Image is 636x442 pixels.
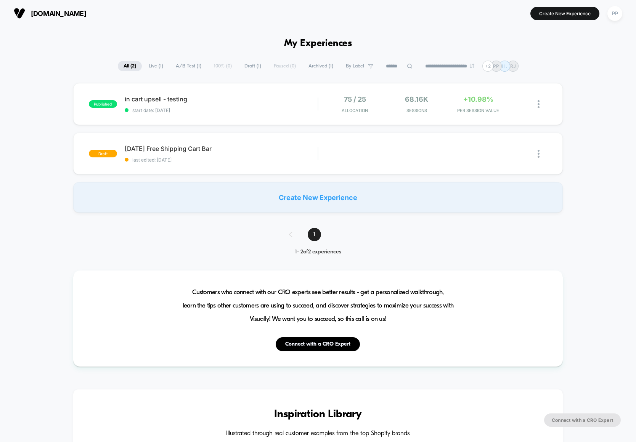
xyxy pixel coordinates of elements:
[276,337,360,351] button: Connect with a CRO Expert
[31,10,86,18] span: [DOMAIN_NAME]
[405,95,428,103] span: 68.16k
[482,61,493,72] div: + 2
[530,7,599,20] button: Create New Experience
[125,95,318,103] span: in cart upsell - testing
[125,107,318,113] span: start date: [DATE]
[544,413,621,427] button: Connect with a CRO Expert
[239,61,267,71] span: Draft ( 1 )
[11,7,88,19] button: [DOMAIN_NAME]
[284,38,352,49] h1: My Experiences
[510,63,516,69] p: RJ
[14,8,25,19] img: Visually logo
[346,63,364,69] span: By Label
[538,100,540,108] img: close
[388,108,446,113] span: Sessions
[143,61,169,71] span: Live ( 1 )
[493,63,499,69] p: PP
[96,408,540,421] h3: Inspiration Library
[89,150,117,157] span: draft
[118,61,142,71] span: All ( 2 )
[281,249,355,255] div: 1 - 2 of 2 experiences
[470,64,474,68] img: end
[344,95,366,103] span: 75 / 25
[463,95,493,103] span: +10.98%
[607,6,622,21] div: PP
[303,61,339,71] span: Archived ( 1 )
[502,63,507,69] p: H.
[73,182,563,213] div: Create New Experience
[449,108,507,113] span: PER SESSION VALUE
[170,61,207,71] span: A/B Test ( 1 )
[125,145,318,152] span: [DATE] Free Shipping Cart Bar
[183,286,454,326] span: Customers who connect with our CRO experts see better results - get a personalized walkthrough, l...
[538,150,540,158] img: close
[605,6,625,21] button: PP
[89,100,117,108] span: published
[96,430,540,437] h4: Illustrated through real customer examples from the top Shopify brands
[342,108,368,113] span: Allocation
[125,157,318,163] span: last edited: [DATE]
[308,228,321,241] span: 1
